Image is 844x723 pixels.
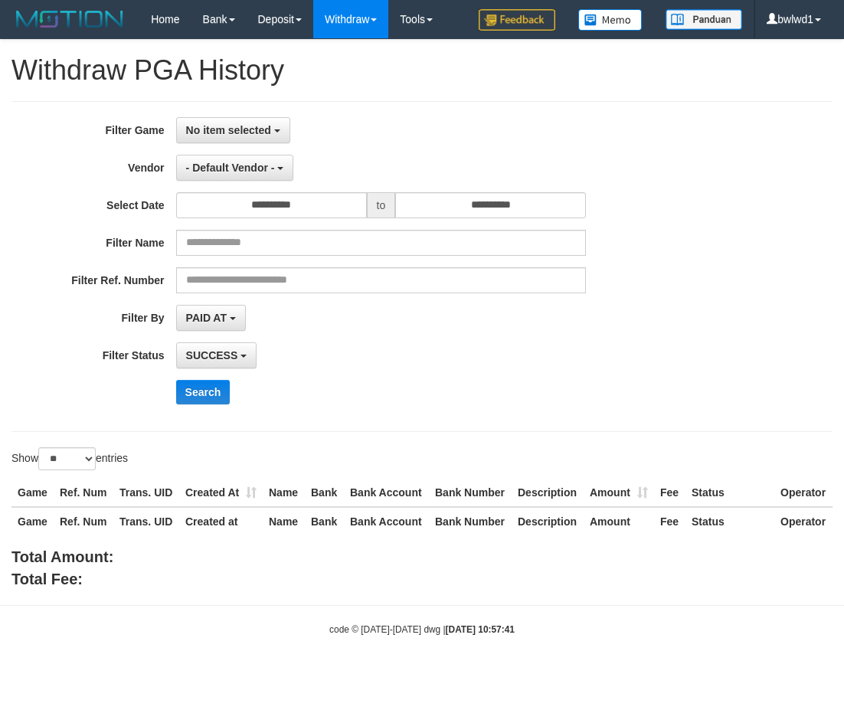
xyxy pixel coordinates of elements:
th: Game [11,479,54,507]
button: No item selected [176,117,290,143]
th: Operator [774,479,833,507]
strong: [DATE] 10:57:41 [446,624,515,635]
th: Bank [305,507,344,535]
th: Bank Number [429,479,512,507]
button: Search [176,380,231,404]
button: - Default Vendor - [176,155,294,181]
th: Description [512,479,584,507]
th: Fee [654,507,685,535]
th: Created At [179,479,263,507]
th: Fee [654,479,685,507]
th: Created at [179,507,263,535]
th: Amount [584,507,654,535]
small: code © [DATE]-[DATE] dwg | [329,624,515,635]
label: Show entries [11,447,128,470]
th: Bank [305,479,344,507]
b: Total Amount: [11,548,113,565]
img: Button%20Memo.svg [578,9,643,31]
th: Bank Account [344,479,429,507]
select: Showentries [38,447,96,470]
th: Amount [584,479,654,507]
span: No item selected [186,124,271,136]
img: panduan.png [666,9,742,30]
th: Trans. UID [113,507,179,535]
img: Feedback.jpg [479,9,555,31]
span: PAID AT [186,312,227,324]
th: Name [263,507,305,535]
b: Total Fee: [11,571,83,587]
th: Operator [774,507,833,535]
th: Description [512,507,584,535]
span: - Default Vendor - [186,162,275,174]
th: Bank Account [344,507,429,535]
button: SUCCESS [176,342,257,368]
th: Trans. UID [113,479,179,507]
th: Status [685,507,774,535]
th: Ref. Num [54,479,113,507]
span: SUCCESS [186,349,238,361]
img: MOTION_logo.png [11,8,128,31]
th: Bank Number [429,507,512,535]
th: Name [263,479,305,507]
th: Game [11,507,54,535]
h1: Withdraw PGA History [11,55,833,86]
th: Ref. Num [54,507,113,535]
button: PAID AT [176,305,246,331]
th: Status [685,479,774,507]
span: to [367,192,396,218]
